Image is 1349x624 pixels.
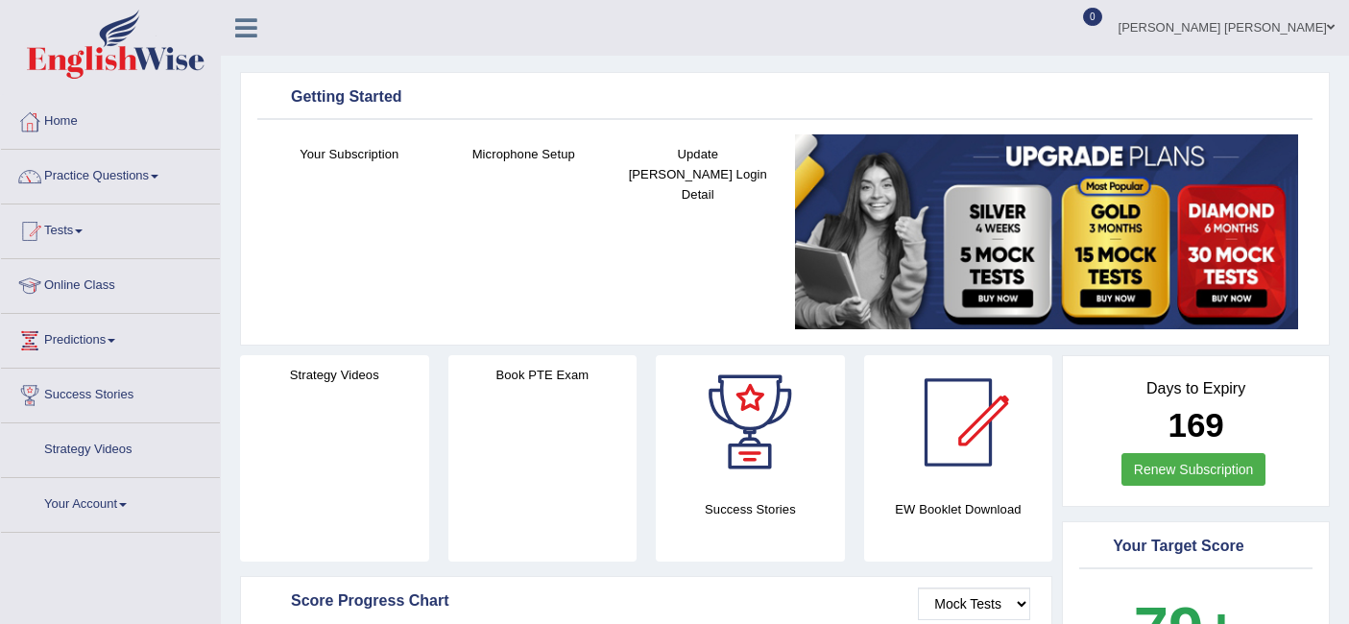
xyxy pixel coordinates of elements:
[1083,8,1102,26] span: 0
[262,588,1030,616] div: Score Progress Chart
[864,499,1053,519] h4: EW Booklet Download
[272,144,427,164] h4: Your Subscription
[446,144,602,164] h4: Microphone Setup
[1,95,220,143] a: Home
[656,499,845,519] h4: Success Stories
[1,314,220,362] a: Predictions
[1,259,220,307] a: Online Class
[795,134,1299,329] img: small5.jpg
[1084,533,1308,562] div: Your Target Score
[620,144,776,204] h4: Update [PERSON_NAME] Login Detail
[1168,406,1223,444] b: 169
[1121,453,1266,486] a: Renew Subscription
[448,365,638,385] h4: Book PTE Exam
[1,150,220,198] a: Practice Questions
[262,84,1308,112] div: Getting Started
[1,369,220,417] a: Success Stories
[1084,380,1308,397] h4: Days to Expiry
[1,204,220,252] a: Tests
[1,423,220,471] a: Strategy Videos
[1,478,220,526] a: Your Account
[240,365,429,385] h4: Strategy Videos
